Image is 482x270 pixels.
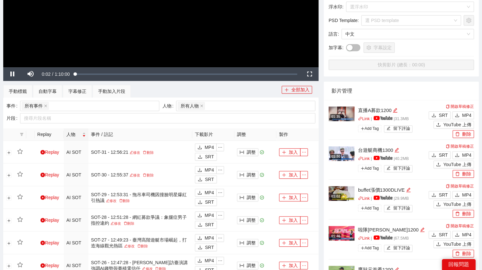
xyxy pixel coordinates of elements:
span: ellipsis [300,218,308,222]
div: 回報問題 [442,259,476,270]
a: 刪除 [122,221,136,225]
span: edit [406,187,411,192]
span: delete [455,251,460,256]
span: plus [282,195,286,200]
button: column-width調整 [237,216,258,224]
span: download [455,153,459,158]
div: 影片管理 [331,82,471,100]
div: 手動加入片段 [98,88,125,95]
a: Replay [40,195,59,200]
button: ellipsis [216,257,224,264]
button: downloadMP4 [452,111,474,119]
span: download [197,190,202,196]
span: copy [446,144,450,148]
span: delete [455,132,460,137]
div: Progress Bar [75,73,297,75]
div: SOT-28 - 12:51:28 - 網紅募款爭議：象腿症男子指控違約 [91,214,190,226]
div: 01:30 [330,154,341,159]
button: downloadSRT [195,153,217,161]
button: column-width調整 [237,239,258,247]
span: filter [20,132,24,136]
span: copy [446,224,450,228]
div: 01:46 [330,233,341,239]
button: column-width調整 [237,148,258,156]
span: 浮水印 : [329,3,343,10]
div: SOT-31 - 12:56:21 [91,149,190,155]
div: AI SOT [66,194,86,201]
span: check-circle [260,218,264,222]
a: linkLink [358,196,370,201]
button: delete刪除 [453,170,474,178]
img: 0375ddf9-b2d2-4b20-91aa-53203cfb1610.jpg [329,146,354,161]
span: ellipsis [300,195,308,200]
button: Mute [21,67,39,81]
div: 01:02 [330,194,341,199]
span: play-circle [40,150,45,154]
a: Replay [40,240,59,245]
img: yt_logo_rgb_light.a676ea31.png [374,196,392,200]
button: downloadMP4 [452,231,474,239]
div: 編輯 [420,226,425,234]
a: 刪除 [118,199,131,203]
span: filter [18,132,25,136]
span: 0:02 [42,72,50,77]
button: delete刪除 [453,130,474,138]
span: link [358,236,362,240]
button: delete刪除 [453,210,474,218]
span: download [432,113,436,118]
span: 所有事件 [25,102,43,109]
span: plus [282,150,286,155]
span: 人物 [66,131,81,138]
button: edit留下評論 [384,245,413,252]
span: star [17,262,23,268]
span: ellipsis [300,173,308,177]
button: downloadMP4 [452,191,474,199]
span: star [17,217,23,222]
button: 展開行 [6,173,12,178]
button: downloadMP4 [195,234,217,242]
button: delete刪除 [453,250,474,257]
button: 展開行 [6,263,12,268]
span: plus [361,246,364,250]
div: 編輯 [394,146,399,154]
span: ellipsis [300,150,308,154]
span: edit [110,221,114,225]
span: download [455,193,459,198]
span: delete [143,173,146,177]
span: MP4 [462,231,471,238]
span: delete [137,244,141,248]
a: 修改 [109,221,122,225]
button: ellipsis [216,211,224,219]
img: 5dfe413c-444e-4837-9016-19e7bc431f33.jpg [329,107,354,121]
button: ellipsis [300,148,308,156]
div: 字幕修正 [68,88,86,95]
label: 事件 [6,101,20,111]
a: 開啟草稿修正 [446,184,474,188]
span: MP4 [462,191,471,198]
div: 啦隊[PERSON_NAME]1200 [358,226,427,234]
span: download [197,213,202,218]
span: MP4 [205,234,214,242]
span: download [197,236,202,241]
button: downloadSRT [429,111,451,119]
span: download [198,245,202,250]
button: plus加入 [279,148,300,156]
span: Add Tag [358,165,381,172]
span: star [17,149,23,154]
button: edit留下評論 [384,125,413,132]
span: 語言 : [329,30,339,38]
p: | | 31.3 MB [358,116,427,122]
span: play-circle [40,241,45,245]
th: Replay [35,128,64,141]
span: download [198,177,202,182]
span: star [17,194,23,200]
button: edit留下評論 [384,205,413,212]
a: 開啟草稿修正 [446,224,474,228]
span: link [358,196,362,200]
span: SRT [205,221,214,228]
span: link [358,117,362,121]
img: yt_logo_rgb_light.a676ea31.png [374,235,392,240]
span: SRT [205,198,214,206]
img: cc1ad791-1f69-4821-a6a1-985a4a62e8a2.jpg [329,226,354,241]
button: downloadSRT [429,231,451,239]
